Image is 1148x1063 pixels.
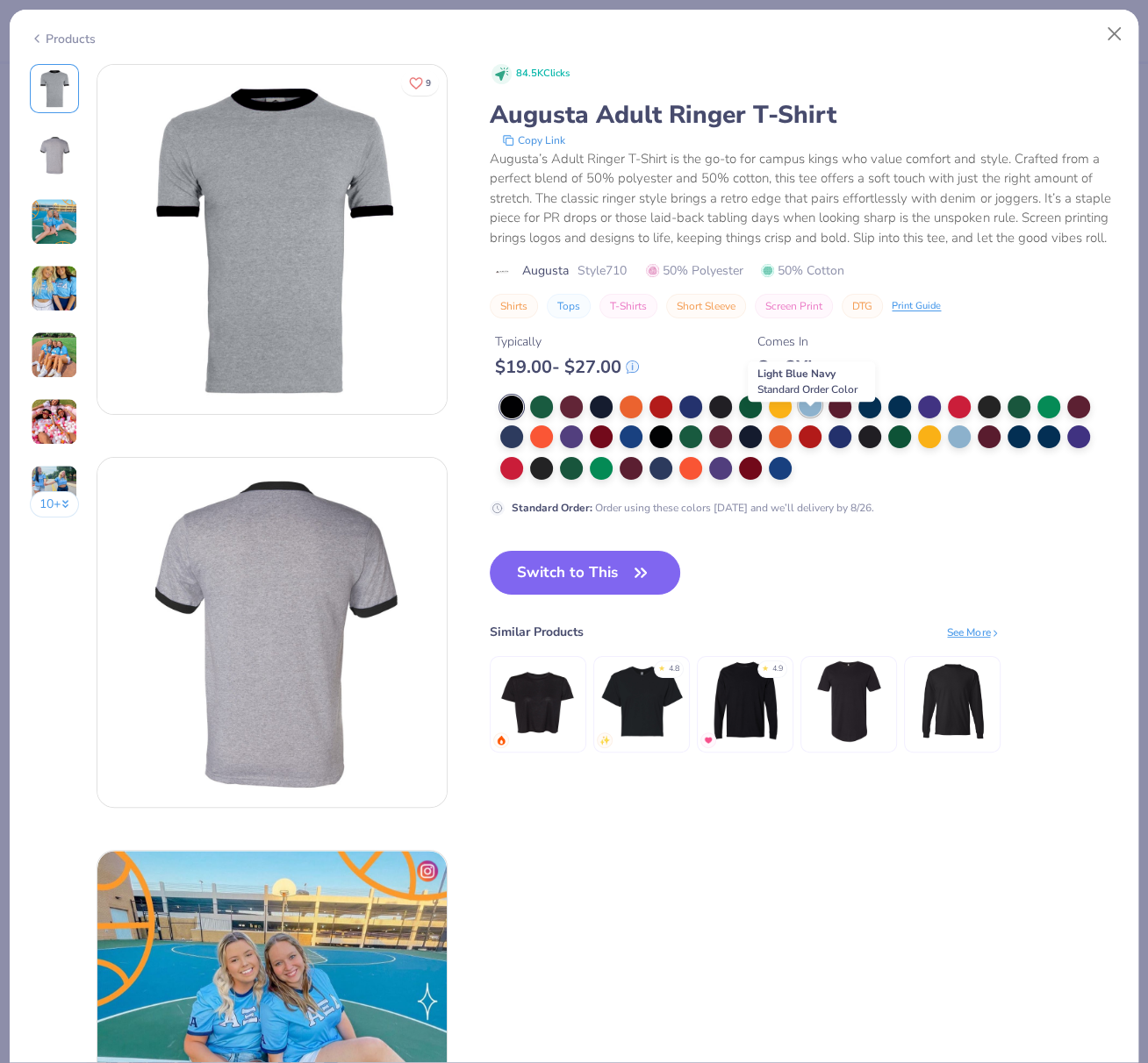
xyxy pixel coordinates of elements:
img: trending.gif [496,735,506,746]
button: 10+ [30,491,80,517]
div: 4.8 [669,663,679,675]
button: copy to clipboard [497,132,570,149]
img: brand logo [490,265,513,279]
img: Hanes Adult 6.1 Oz. Long-Sleeve Beefy-T [911,660,994,743]
div: 4.9 [772,663,783,675]
div: Light Blue Navy [748,361,875,402]
img: User generated content [31,265,78,312]
img: Bella + Canvas Women’s Flowy Cropped Tee [497,660,580,743]
span: 50% Cotton [761,261,844,280]
div: ★ [762,663,769,670]
button: Screen Print [755,294,833,318]
img: newest.gif [599,735,610,746]
img: MostFav.gif [703,735,714,746]
div: ★ [658,663,665,670]
button: Short Sleeve [666,294,746,318]
span: Style 710 [578,261,627,280]
span: Standard Order Color [757,382,857,396]
img: User generated content [31,332,78,379]
div: $ 19.00 - $ 27.00 [495,356,639,378]
div: Products [30,30,96,48]
button: DTG [842,294,883,318]
img: Front [97,65,447,414]
img: Back [97,458,447,807]
button: T-Shirts [599,294,657,318]
div: Typically [495,332,639,351]
button: Tops [547,294,591,318]
img: Next Level Apparel Ladies' Ideal Crop T-Shirt [600,660,684,743]
span: 9 [426,79,431,88]
button: Shirts [490,294,538,318]
img: User generated content [31,398,78,446]
div: Augusta’s Adult Ringer T-Shirt is the go-to for campus kings who value comfort and style. Crafted... [490,149,1118,248]
span: Augusta [522,261,569,280]
button: Like [401,70,439,96]
span: 50% Polyester [646,261,743,280]
strong: Standard Order : [512,501,592,515]
img: Back [33,134,75,176]
img: insta-icon.png [417,860,438,881]
img: User generated content [31,465,78,512]
div: Order using these colors [DATE] and we’ll delivery by 8/26. [512,500,874,516]
img: Next Level Men's Cotton Long Body Crew [807,660,891,743]
img: Comfort Colors Adult Heavyweight RS Long-Sleeve T-Shirt [704,660,787,743]
div: Comes In [757,332,817,351]
button: Switch to This [490,551,680,595]
div: See More [947,624,1001,640]
img: User generated content [31,198,78,246]
span: 84.5K Clicks [516,67,570,82]
div: Similar Products [490,623,584,641]
div: Print Guide [892,299,941,314]
button: Close [1098,18,1131,51]
div: Augusta Adult Ringer T-Shirt [490,98,1118,132]
img: Front [33,68,75,110]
